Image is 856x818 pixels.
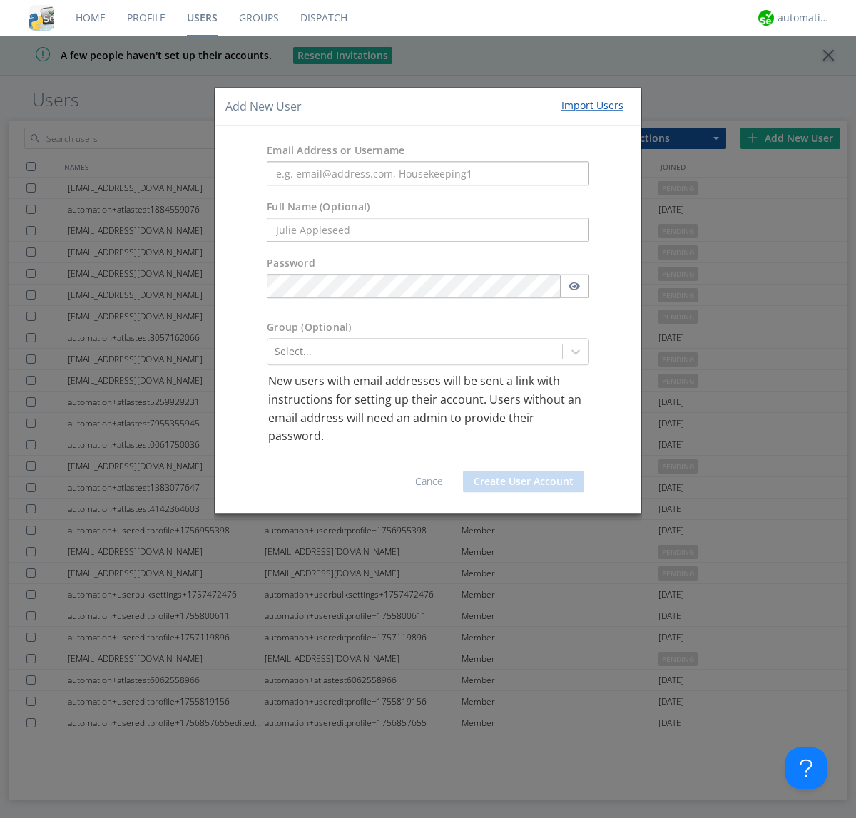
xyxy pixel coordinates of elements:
label: Group (Optional) [267,321,351,335]
input: Julie Appleseed [267,218,589,242]
img: cddb5a64eb264b2086981ab96f4c1ba7 [29,5,54,31]
img: d2d01cd9b4174d08988066c6d424eccd [758,10,774,26]
a: Cancel [415,474,445,488]
p: New users with email addresses will be sent a link with instructions for setting up their account... [268,373,588,446]
label: Password [267,257,315,271]
div: Import Users [561,98,623,113]
div: automation+atlas [778,11,831,25]
h4: Add New User [225,98,302,115]
label: Full Name (Optional) [267,200,370,215]
button: Create User Account [463,471,584,492]
input: e.g. email@address.com, Housekeeping1 [267,162,589,186]
label: Email Address or Username [267,144,404,158]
